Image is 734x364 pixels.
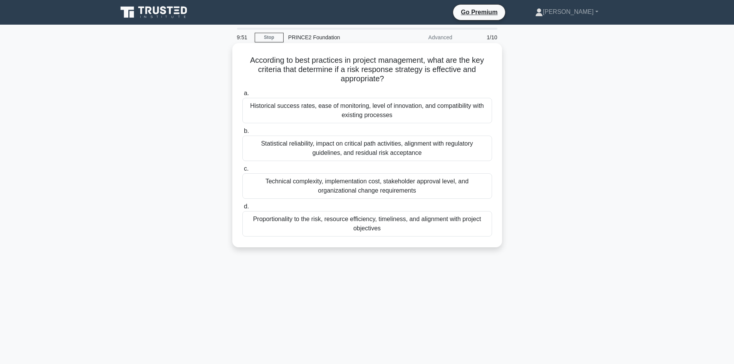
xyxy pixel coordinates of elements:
[255,33,284,42] a: Stop
[284,30,390,45] div: PRINCE2 Foundation
[242,173,492,199] div: Technical complexity, implementation cost, stakeholder approval level, and organizational change ...
[390,30,457,45] div: Advanced
[242,98,492,123] div: Historical success rates, ease of monitoring, level of innovation, and compatibility with existin...
[517,4,617,20] a: [PERSON_NAME]
[457,30,502,45] div: 1/10
[244,203,249,210] span: d.
[242,211,492,237] div: Proportionality to the risk, resource efficiency, timeliness, and alignment with project objectives
[244,165,249,172] span: c.
[242,55,493,84] h5: According to best practices in project management, what are the key criteria that determine if a ...
[244,127,249,134] span: b.
[232,30,255,45] div: 9:51
[456,7,502,17] a: Go Premium
[244,90,249,96] span: a.
[242,136,492,161] div: Statistical reliability, impact on critical path activities, alignment with regulatory guidelines...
